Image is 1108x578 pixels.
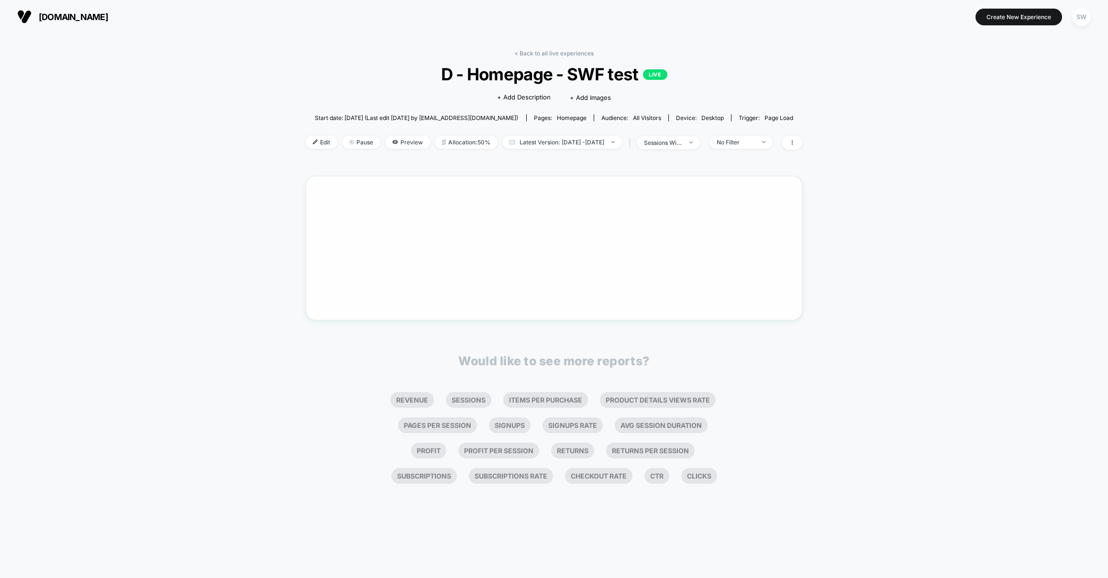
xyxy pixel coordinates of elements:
img: end [611,141,615,143]
span: [DOMAIN_NAME] [39,12,108,22]
li: Ctr [644,468,669,484]
li: Signups [489,417,531,433]
li: Subscriptions Rate [469,468,553,484]
div: sessions with impression [644,139,682,146]
span: Edit [306,136,337,149]
img: edit [313,140,318,144]
span: All Visitors [633,114,661,121]
span: homepage [557,114,587,121]
li: Returns [551,443,594,458]
li: Checkout Rate [565,468,632,484]
button: [DOMAIN_NAME] [14,9,111,24]
li: Product Details Views Rate [600,392,716,408]
span: Preview [385,136,430,149]
span: Allocation: 50% [435,136,498,149]
li: Pages Per Session [398,417,477,433]
img: end [689,142,693,143]
div: Audience: [601,114,661,121]
img: rebalance [442,140,446,145]
span: D - Homepage - SWF test [331,64,777,84]
img: calendar [510,140,515,144]
li: Clicks [681,468,717,484]
div: No Filter [717,139,755,146]
span: desktop [701,114,724,121]
li: Profit Per Session [458,443,539,458]
li: Sessions [446,392,491,408]
span: | [627,136,637,150]
button: Create New Experience [975,9,1062,25]
li: Returns Per Session [606,443,695,458]
img: Visually logo [17,10,32,24]
div: Pages: [534,114,587,121]
li: Items Per Purchase [503,392,588,408]
li: Avg Session Duration [615,417,708,433]
img: end [762,141,765,143]
span: + Add Images [570,94,611,101]
li: Signups Rate [543,417,603,433]
span: Device: [668,114,731,121]
span: Page Load [765,114,793,121]
a: < Back to all live experiences [514,50,594,57]
span: Pause [342,136,380,149]
li: Subscriptions [391,468,457,484]
div: Trigger: [739,114,793,121]
div: SW [1072,8,1091,26]
li: Revenue [390,392,434,408]
span: Start date: [DATE] (Last edit [DATE] by [EMAIL_ADDRESS][DOMAIN_NAME]) [315,114,518,121]
li: Profit [411,443,446,458]
p: Would like to see more reports? [458,354,650,368]
span: + Add Description [497,93,551,102]
img: end [349,140,354,144]
p: LIVE [643,69,667,80]
span: Latest Version: [DATE] - [DATE] [502,136,622,149]
button: SW [1069,7,1094,27]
